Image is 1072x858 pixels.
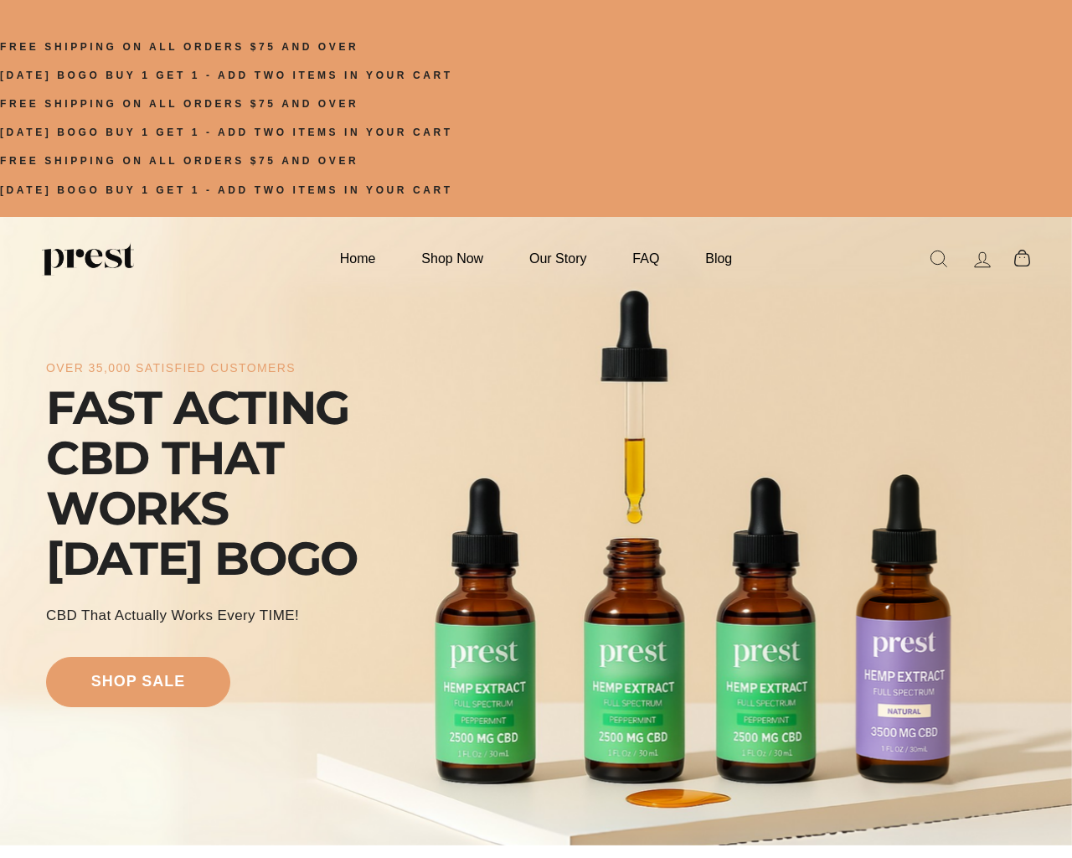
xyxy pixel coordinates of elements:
a: Our Story [508,242,607,275]
div: FAST ACTING CBD THAT WORKS [DATE] BOGO [46,383,423,584]
a: Home [319,242,397,275]
a: Shop Now [400,242,504,275]
a: FAQ [611,242,680,275]
ul: Primary [319,242,753,275]
a: shop sale [46,657,230,707]
a: Blog [684,242,753,275]
div: CBD That Actually Works every TIME! [46,605,299,626]
img: PREST ORGANICS [42,242,134,276]
div: over 35,000 satisfied customers [46,361,296,375]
